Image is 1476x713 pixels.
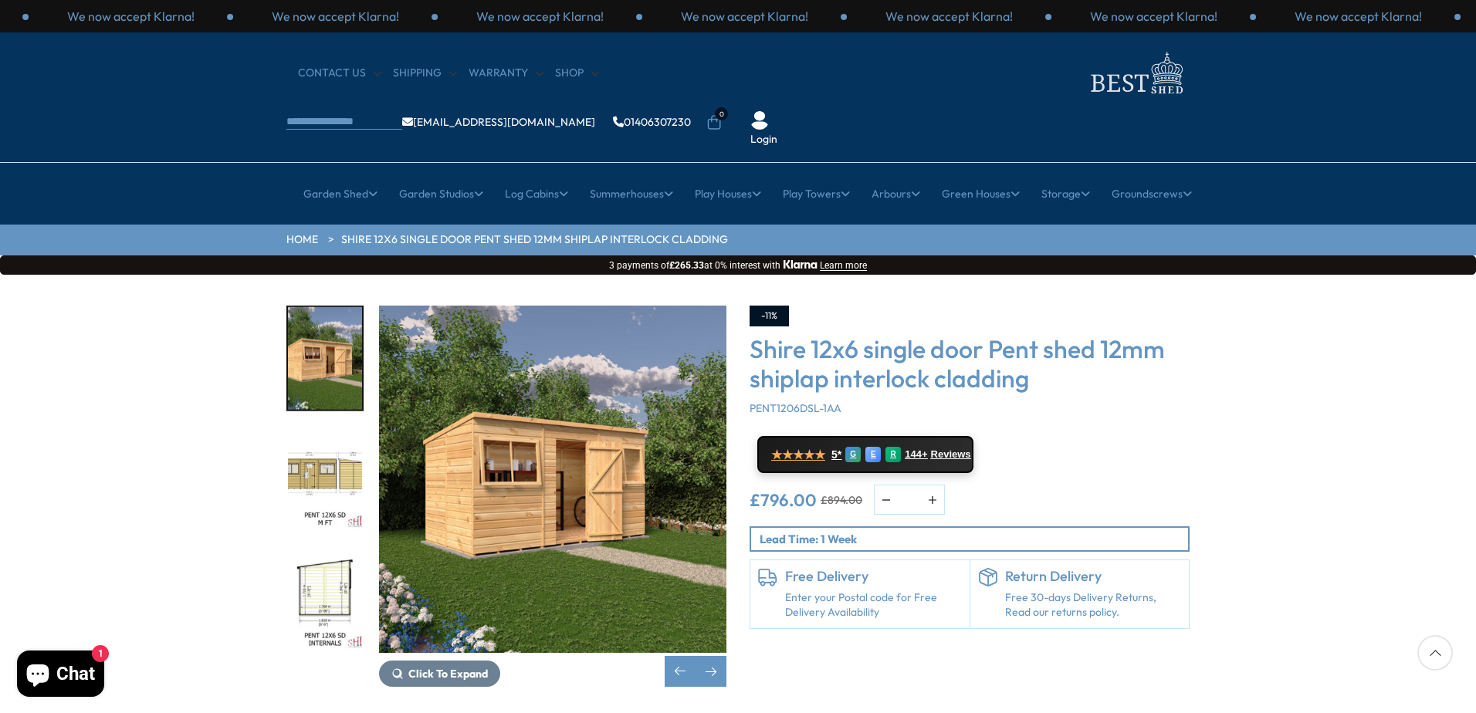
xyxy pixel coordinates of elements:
[590,174,673,213] a: Summerhouses
[402,117,595,127] a: [EMAIL_ADDRESS][DOMAIN_NAME]
[821,495,862,505] del: £894.00
[613,117,691,127] a: 01406307230
[665,656,696,687] div: Previous slide
[885,447,901,462] div: R
[303,174,377,213] a: Garden Shed
[783,174,850,213] a: Play Towers
[288,549,362,651] img: Pent12x6INTERNALS_200x200.jpg
[845,447,861,462] div: G
[785,568,962,585] h6: Free Delivery
[341,232,728,248] a: Shire 12x6 single door Pent shed 12mm shiplap interlock cladding
[1082,48,1190,98] img: logo
[1112,174,1192,213] a: Groundscrews
[12,650,109,701] inbox-online-store-chat: Shopify online store chat
[438,8,642,25] div: 1 / 3
[750,306,789,326] div: -11%
[67,8,195,25] p: We now accept Klarna!
[1256,8,1461,25] div: 2 / 3
[393,66,457,81] a: Shipping
[696,656,726,687] div: Next slide
[750,334,1190,394] h3: Shire 12x6 single door Pent shed 12mm shiplap interlock cladding
[379,661,500,687] button: Click To Expand
[288,428,362,531] img: Pent12x6MFT_200x200.jpg
[286,547,364,653] div: 5 / 8
[771,448,825,462] span: ★★★★★
[642,8,847,25] div: 2 / 3
[1090,8,1217,25] p: We now accept Klarna!
[706,115,722,130] a: 0
[476,8,604,25] p: We now accept Klarna!
[1041,174,1090,213] a: Storage
[681,8,808,25] p: We now accept Klarna!
[931,448,971,461] span: Reviews
[1295,8,1422,25] p: We now accept Klarna!
[785,590,962,620] a: Enter your Postal code for Free Delivery Availability
[408,667,488,681] span: Click To Expand
[233,8,438,25] div: 3 / 3
[555,66,599,81] a: Shop
[865,447,881,462] div: E
[399,174,483,213] a: Garden Studios
[715,107,728,120] span: 0
[286,232,318,248] a: HOME
[750,111,769,130] img: User Icon
[750,132,777,147] a: Login
[469,66,543,81] a: Warranty
[942,174,1020,213] a: Green Houses
[1005,568,1182,585] h6: Return Delivery
[757,436,973,473] a: ★★★★★ 5* G E R 144+ Reviews
[286,427,364,532] div: 4 / 8
[1005,590,1182,620] p: Free 30-days Delivery Returns, Read our returns policy.
[872,174,920,213] a: Arbours
[505,174,568,213] a: Log Cabins
[29,8,233,25] div: 2 / 3
[695,174,761,213] a: Play Houses
[298,66,381,81] a: CONTACT US
[847,8,1051,25] div: 3 / 3
[379,306,726,687] div: 3 / 8
[760,531,1188,547] p: Lead Time: 1 Week
[379,306,726,653] img: Shire 12x6 single door Pent shed 12mm shiplap interlock cladding
[885,8,1013,25] p: We now accept Klarna!
[286,306,364,411] div: 3 / 8
[905,448,927,461] span: 144+
[272,8,399,25] p: We now accept Klarna!
[750,401,841,415] span: PENT1206DSL-1AA
[1051,8,1256,25] div: 1 / 3
[750,492,817,509] ins: £796.00
[288,307,362,410] img: 12x6PentSDshiplap_GARDEN_LHLIFE2_200x200.jpg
